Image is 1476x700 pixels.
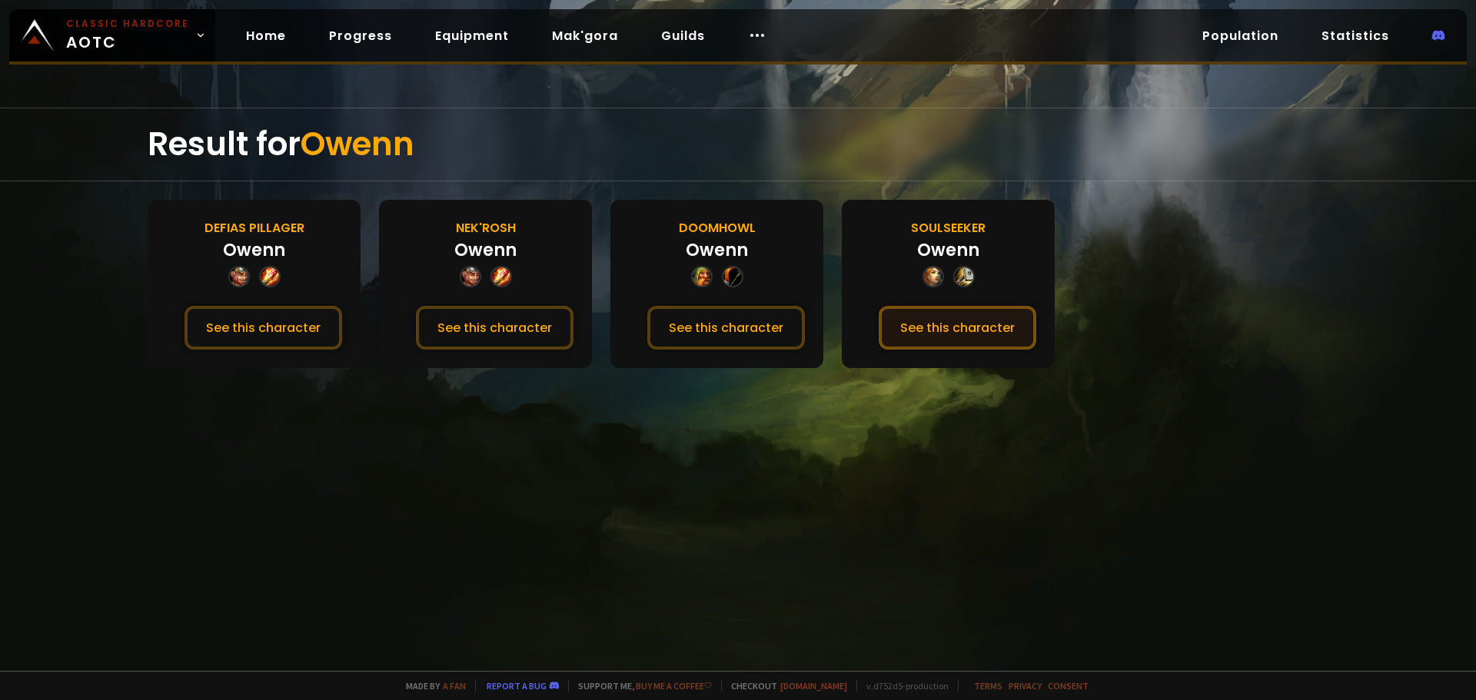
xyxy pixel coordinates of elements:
button: See this character [416,306,573,350]
div: Nek'Rosh [456,218,516,237]
a: Mak'gora [540,20,630,51]
a: Buy me a coffee [636,680,712,692]
a: Consent [1048,680,1089,692]
a: Home [234,20,298,51]
small: Classic Hardcore [66,17,189,31]
span: Checkout [721,680,847,692]
div: Owenn [686,237,748,263]
span: AOTC [66,17,189,54]
div: Owenn [917,237,979,263]
span: Support me, [568,680,712,692]
a: Equipment [423,20,521,51]
span: Made by [397,680,466,692]
a: Population [1190,20,1291,51]
div: Result for [148,108,1328,181]
a: Report a bug [487,680,547,692]
button: See this character [184,306,342,350]
div: Owenn [223,237,285,263]
a: Privacy [1009,680,1042,692]
a: Classic HardcoreAOTC [9,9,215,61]
a: Guilds [649,20,717,51]
div: Soulseeker [911,218,986,237]
div: Doomhowl [679,218,756,237]
a: Terms [974,680,1002,692]
a: Statistics [1309,20,1401,51]
span: v. d752d5 - production [856,680,949,692]
span: Owenn [301,121,414,167]
button: See this character [879,306,1036,350]
a: a fan [443,680,466,692]
div: Defias Pillager [204,218,304,237]
div: Owenn [454,237,517,263]
button: See this character [647,306,805,350]
a: [DOMAIN_NAME] [780,680,847,692]
a: Progress [317,20,404,51]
